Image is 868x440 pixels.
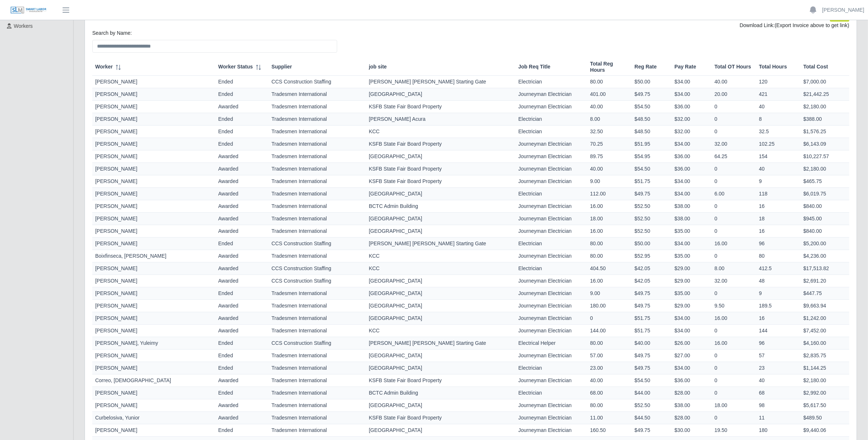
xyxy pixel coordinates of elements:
td: 154 [756,150,800,163]
td: $2,180.00 [800,101,849,113]
td: $34.00 [672,88,712,101]
td: $49.75 [632,88,671,101]
td: Tradesmen International [269,312,366,325]
td: [PERSON_NAME] [92,175,215,188]
td: 16.00 [712,238,756,250]
td: 0 [712,387,756,399]
td: Journeyman Electrician [515,300,587,312]
td: Tradesmen International [269,213,366,225]
td: Tradesmen International [269,188,366,200]
td: $4,160.00 [800,337,849,350]
td: $42.05 [632,275,671,287]
td: 0 [712,200,756,213]
td: $51.75 [632,325,671,337]
span: awarded [218,377,238,383]
td: 80.00 [587,76,632,88]
td: KCC [366,262,515,275]
td: CCS Construction Staffing [269,76,366,88]
td: 102.25 [756,138,800,150]
span: ended [218,240,233,246]
td: Journeyman Electrician [515,275,587,287]
td: $32.00 [672,126,712,138]
td: KSFB State Fair Board Property [366,175,515,188]
td: 48 [756,275,800,287]
td: 9.50 [712,300,756,312]
td: $54.50 [632,163,671,175]
td: $48.50 [632,113,671,126]
td: $32.00 [672,113,712,126]
td: Tradesmen International [269,101,366,113]
td: Journeyman Electrician [515,250,587,262]
span: awarded [218,178,238,184]
td: KCC [366,250,515,262]
td: $49.75 [632,188,671,200]
td: 9 [756,287,800,300]
span: awarded [218,278,238,284]
td: 18 [756,213,800,225]
div: Download Link: [92,22,849,29]
td: Tradesmen International [269,250,366,262]
span: ended [218,141,233,147]
td: $52.95 [632,250,671,262]
td: 9.00 [587,175,632,188]
span: Job Req Title [518,64,551,70]
td: 112.00 [587,188,632,200]
td: $54.50 [632,101,671,113]
td: 16.00 [587,275,632,287]
span: ended [218,128,233,134]
td: Journeyman Electrician [515,213,587,225]
td: $29.00 [672,275,712,287]
td: [PERSON_NAME] [92,325,215,337]
td: $840.00 [800,200,849,213]
td: Journeyman Electrician [515,287,587,300]
a: [PERSON_NAME] [822,6,864,14]
td: $9,663.94 [800,300,849,312]
td: [PERSON_NAME] [92,113,215,126]
td: [PERSON_NAME] [92,138,215,150]
td: Electrical Helper [515,337,587,350]
span: Total Cost [803,64,828,70]
td: $21,442.25 [800,88,849,101]
td: [PERSON_NAME] [92,238,215,250]
td: $840.00 [800,225,849,238]
td: 57 [756,350,800,362]
td: $34.00 [672,188,712,200]
td: KSFB State Fair Board Property [366,138,515,150]
td: $10,227.57 [800,150,849,163]
td: [PERSON_NAME] [92,200,215,213]
span: ended [218,290,233,296]
td: Tradesmen International [269,300,366,312]
td: BCTC Admin Building [366,387,515,399]
td: $36.00 [672,101,712,113]
td: 80.00 [587,250,632,262]
td: Electrician [515,238,587,250]
td: $54.50 [632,374,671,387]
td: [GEOGRAPHIC_DATA] [366,312,515,325]
td: 180.00 [587,300,632,312]
td: BCTC Admin Building [366,200,515,213]
td: 96 [756,238,800,250]
span: awarded [218,166,238,172]
td: Boixfinseca, [PERSON_NAME] [92,250,215,262]
td: Tradesmen International [269,126,366,138]
td: [PERSON_NAME] [PERSON_NAME] Starting Gate [366,238,515,250]
td: KCC [366,126,515,138]
td: [GEOGRAPHIC_DATA] [366,213,515,225]
span: Worker Status [218,64,253,70]
td: $6,143.09 [800,138,849,150]
td: [GEOGRAPHIC_DATA] [366,275,515,287]
td: [PERSON_NAME] Acura [366,113,515,126]
td: $1,576.25 [800,126,849,138]
td: [PERSON_NAME] [92,101,215,113]
td: 80 [756,250,800,262]
td: [PERSON_NAME] [92,350,215,362]
td: 421 [756,88,800,101]
td: CCS Construction Staffing [269,262,366,275]
td: 40 [756,101,800,113]
td: Tradesmen International [269,163,366,175]
td: Journeyman Electrician [515,138,587,150]
td: $40.00 [632,337,671,350]
td: [GEOGRAPHIC_DATA] [366,88,515,101]
span: ended [218,79,233,85]
td: 40 [756,163,800,175]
